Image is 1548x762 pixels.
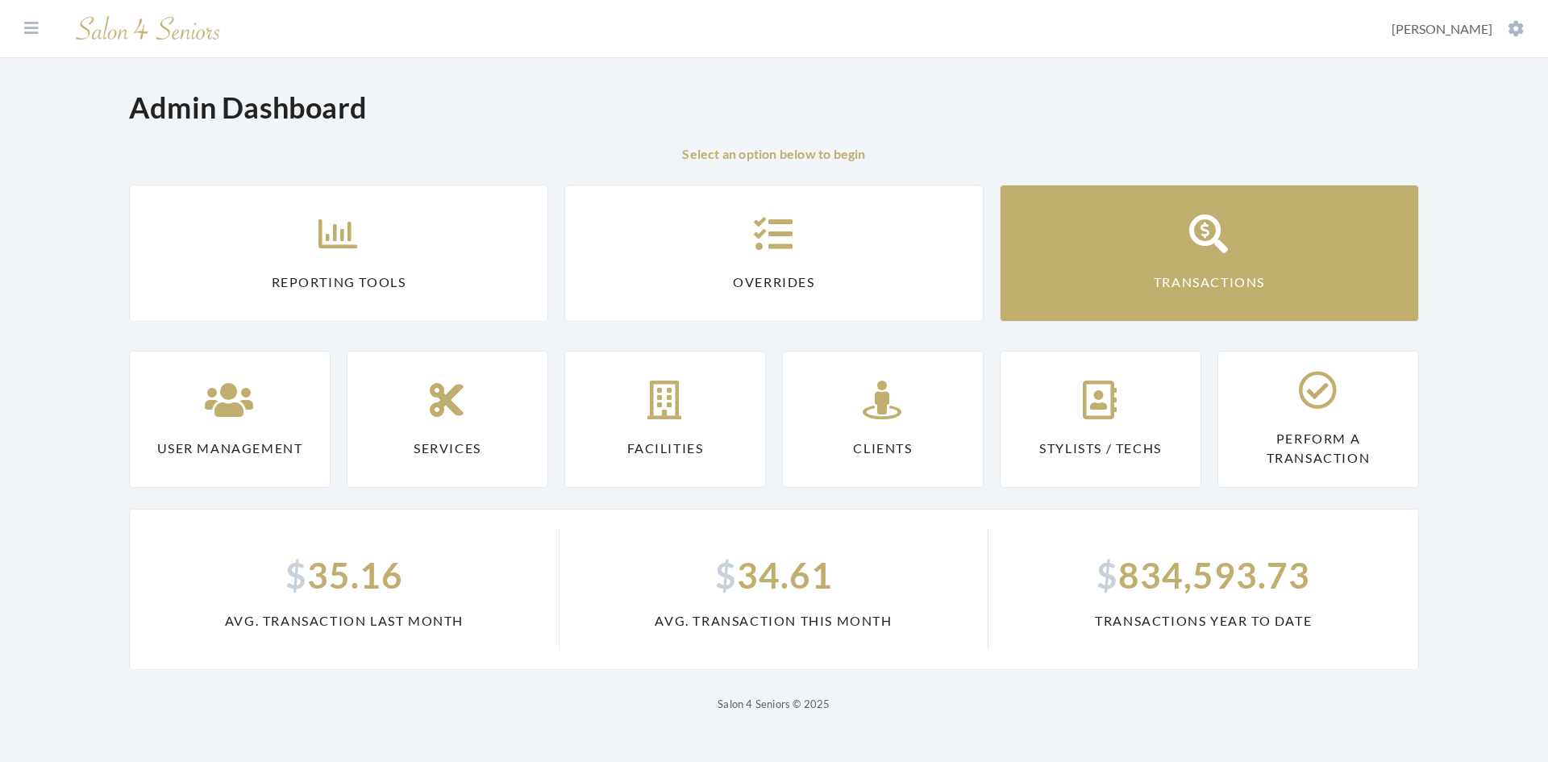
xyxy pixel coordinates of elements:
span: Avg. Transaction Last Month [149,611,539,631]
h1: Admin Dashboard [129,90,367,125]
a: Services [347,351,548,488]
a: Overrides [564,185,984,322]
p: Select an option below to begin [129,144,1419,164]
span: 834,593.73 [1008,548,1399,602]
a: Facilities [564,351,766,488]
a: Transactions [1000,185,1419,322]
span: 34.61 [579,548,969,602]
a: Perform a Transaction [1217,351,1419,488]
img: Salon 4 Seniors [68,10,229,48]
span: Avg. Transaction This Month [579,611,969,631]
button: [PERSON_NAME] [1387,20,1529,38]
span: [PERSON_NAME] [1392,21,1492,36]
span: Transactions Year To Date [1008,611,1399,631]
p: Salon 4 Seniors © 2025 [129,694,1419,714]
a: User Management [129,351,331,488]
a: Clients [782,351,984,488]
a: Reporting Tools [129,185,548,322]
a: Stylists / Techs [1000,351,1201,488]
span: 35.16 [149,548,539,602]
